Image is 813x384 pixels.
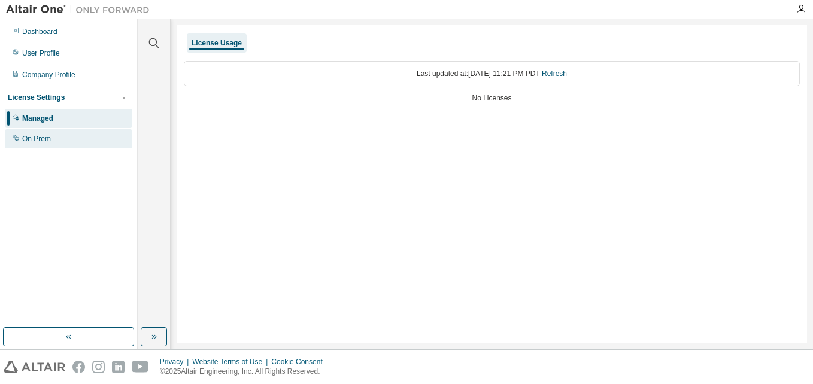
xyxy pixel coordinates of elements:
img: facebook.svg [72,361,85,373]
img: instagram.svg [92,361,105,373]
img: Altair One [6,4,156,16]
div: Managed [22,114,53,123]
div: User Profile [22,48,60,58]
a: Refresh [542,69,567,78]
p: © 2025 Altair Engineering, Inc. All Rights Reserved. [160,367,330,377]
img: youtube.svg [132,361,149,373]
div: License Settings [8,93,65,102]
div: Website Terms of Use [192,357,271,367]
div: Dashboard [22,27,57,36]
div: Cookie Consent [271,357,329,367]
div: Last updated at: [DATE] 11:21 PM PDT [184,61,800,86]
div: On Prem [22,134,51,144]
img: linkedin.svg [112,361,125,373]
div: Company Profile [22,70,75,80]
div: Privacy [160,357,192,367]
img: altair_logo.svg [4,361,65,373]
div: No Licenses [184,93,800,103]
div: License Usage [192,38,242,48]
